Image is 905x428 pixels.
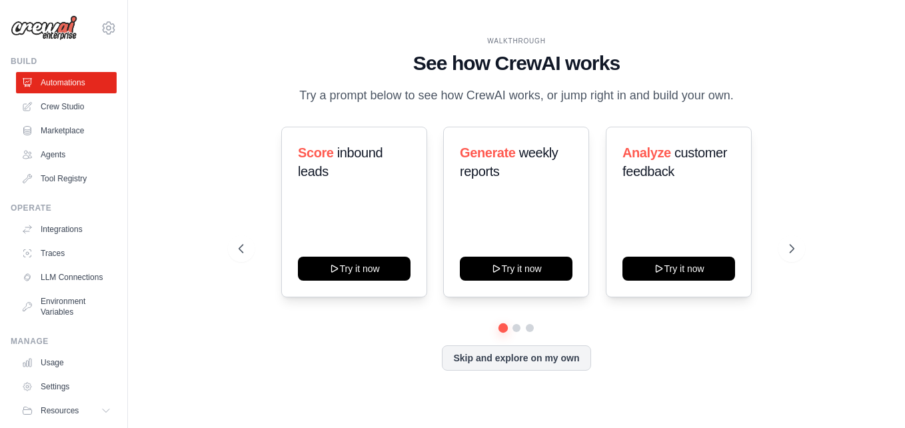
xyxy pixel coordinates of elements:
a: Usage [16,352,117,373]
span: Analyze [622,145,671,160]
button: Skip and explore on my own [442,345,590,371]
span: customer feedback [622,145,727,179]
a: Agents [16,144,117,165]
a: Marketplace [16,120,117,141]
span: inbound leads [298,145,383,179]
span: Resources [41,405,79,416]
a: Automations [16,72,117,93]
p: Try a prompt below to see how CrewAI works, or jump right in and build your own. [293,86,740,105]
span: Score [298,145,334,160]
button: Resources [16,400,117,421]
a: Integrations [16,219,117,240]
a: Traces [16,243,117,264]
div: Manage [11,336,117,347]
div: Operate [11,203,117,213]
a: Environment Variables [16,291,117,323]
button: Try it now [298,257,411,281]
div: Build [11,56,117,67]
img: Logo [11,15,77,41]
a: Crew Studio [16,96,117,117]
div: WALKTHROUGH [239,36,794,46]
button: Try it now [460,257,572,281]
a: LLM Connections [16,267,117,288]
h1: See how CrewAI works [239,51,794,75]
a: Tool Registry [16,168,117,189]
span: Generate [460,145,516,160]
button: Try it now [622,257,735,281]
a: Settings [16,376,117,397]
